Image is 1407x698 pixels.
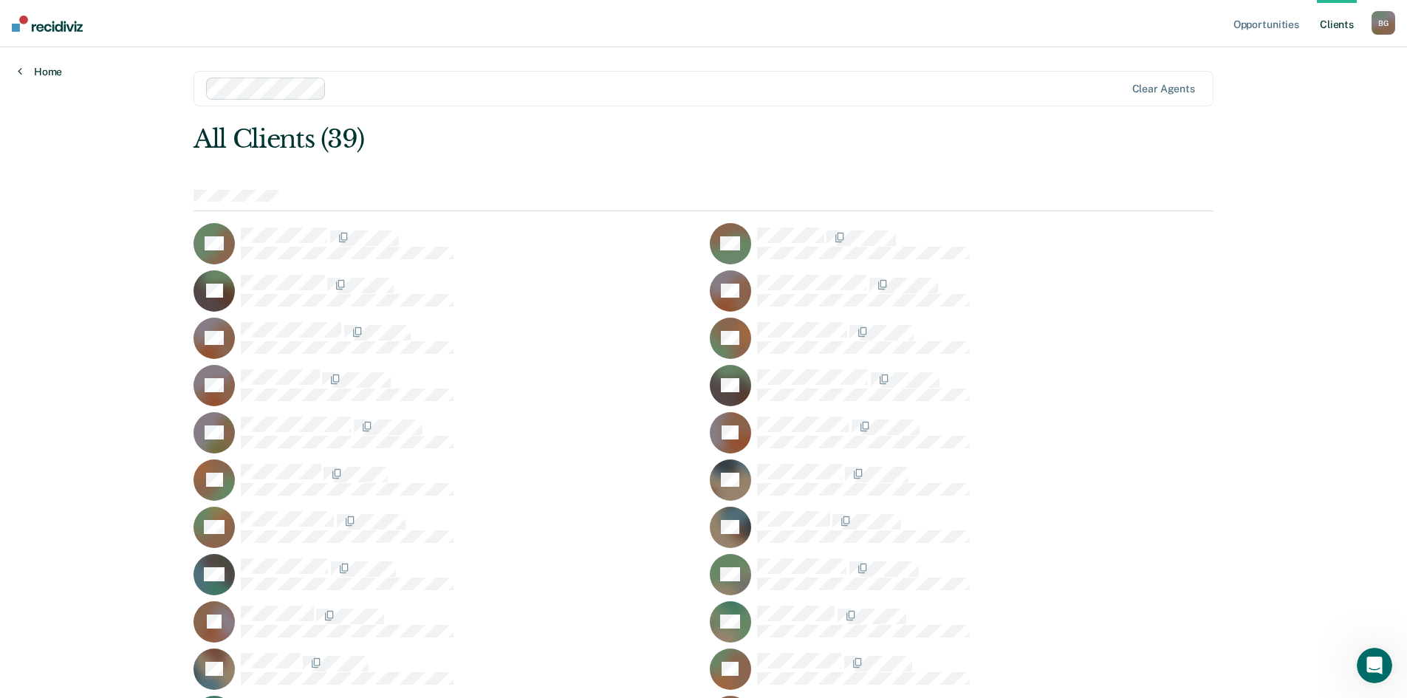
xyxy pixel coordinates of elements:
[12,16,83,32] img: Recidiviz
[194,124,1010,154] div: All Clients (39)
[1357,648,1392,683] iframe: Intercom live chat
[1372,11,1395,35] button: BG
[18,65,62,78] a: Home
[1372,11,1395,35] div: B G
[1132,83,1195,95] div: Clear agents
